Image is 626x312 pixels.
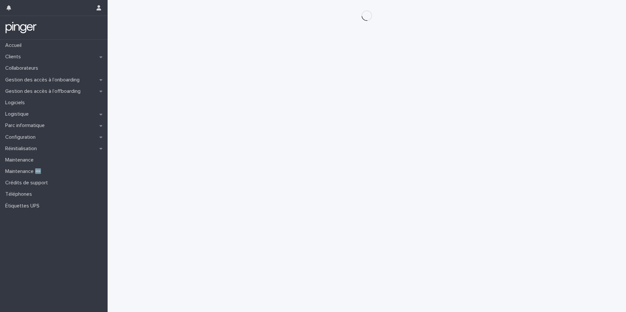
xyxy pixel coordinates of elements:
p: Logiciels [3,100,30,106]
p: Maintenance 🆕 [3,168,47,175]
p: Accueil [3,42,27,49]
p: Gestion des accès à l’onboarding [3,77,85,83]
p: Collaborateurs [3,65,43,71]
p: Maintenance [3,157,39,163]
img: mTgBEunGTSyRkCgitkcU [5,21,37,34]
p: Gestion des accès à l’offboarding [3,88,86,94]
p: Clients [3,54,26,60]
p: Téléphones [3,191,37,197]
p: Parc informatique [3,122,50,129]
p: Logistique [3,111,34,117]
p: Configuration [3,134,41,140]
p: Réinitialisation [3,146,42,152]
p: Étiquettes UPS [3,203,45,209]
p: Crédits de support [3,180,53,186]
